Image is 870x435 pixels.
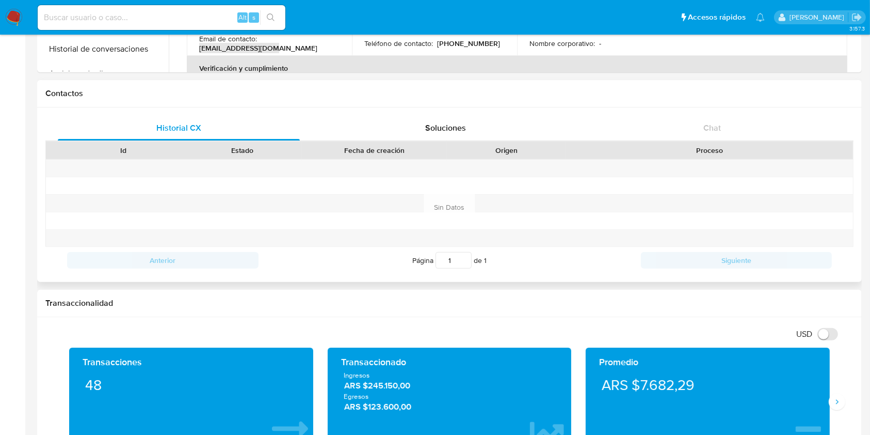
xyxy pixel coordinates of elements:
[599,39,601,48] p: -
[71,145,176,156] div: Id
[756,13,765,22] a: Notificaciones
[199,34,257,43] p: Email de contacto :
[199,43,317,53] p: [EMAIL_ADDRESS][DOMAIN_NAME]
[688,12,746,23] span: Accesos rápidos
[67,252,259,269] button: Anterior
[454,145,559,156] div: Origen
[703,122,721,134] span: Chat
[364,39,433,48] p: Teléfono de contacto :
[40,61,169,86] button: Anticipos de dinero
[40,37,169,61] button: Historial de conversaciones
[849,24,865,33] span: 3.157.3
[252,12,255,22] span: s
[260,10,281,25] button: search-icon
[187,56,847,81] th: Verificación y cumplimiento
[425,122,466,134] span: Soluciones
[190,145,295,156] div: Estado
[156,122,201,134] span: Historial CX
[309,145,440,156] div: Fecha de creación
[484,255,487,266] span: 1
[412,252,487,269] span: Página de
[641,252,832,269] button: Siguiente
[790,12,848,22] p: juanbautista.fernandez@mercadolibre.com
[45,88,853,99] h1: Contactos
[437,39,500,48] p: [PHONE_NUMBER]
[573,145,846,156] div: Proceso
[38,11,285,24] input: Buscar usuario o caso...
[238,12,247,22] span: Alt
[45,298,853,308] h1: Transaccionalidad
[529,39,595,48] p: Nombre corporativo :
[851,12,862,23] a: Salir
